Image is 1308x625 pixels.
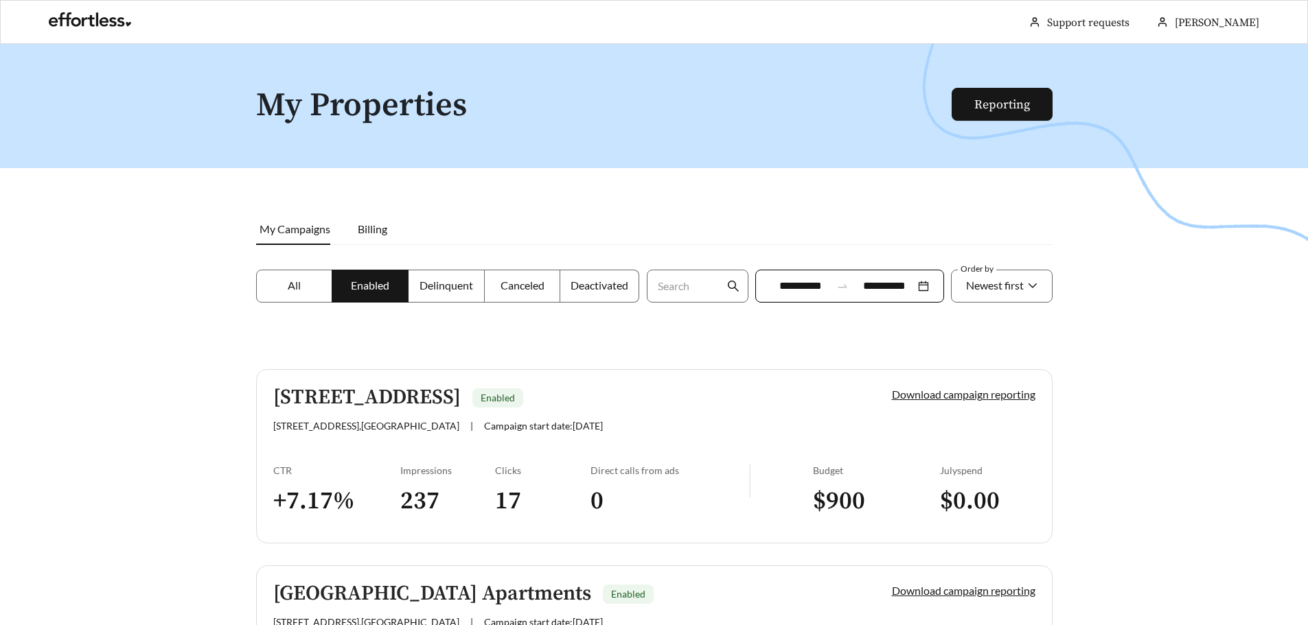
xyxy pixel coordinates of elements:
span: Enabled [481,392,515,403]
h3: 237 [400,486,496,517]
span: Campaign start date: [DATE] [484,420,603,432]
h5: [GEOGRAPHIC_DATA] Apartments [273,582,591,605]
span: search [727,280,739,292]
span: swap-right [836,280,849,292]
h3: + 7.17 % [273,486,400,517]
a: Download campaign reporting [892,584,1035,597]
h3: $ 0.00 [940,486,1035,517]
div: Impressions [400,464,496,476]
a: Download campaign reporting [892,388,1035,401]
span: [STREET_ADDRESS] , [GEOGRAPHIC_DATA] [273,420,459,432]
div: Clicks [495,464,590,476]
span: Enabled [611,588,645,600]
span: Deactivated [571,279,628,292]
span: Delinquent [420,279,473,292]
a: Support requests [1047,16,1129,30]
h5: [STREET_ADDRESS] [273,386,461,409]
span: Billing [358,222,387,235]
span: Enabled [351,279,389,292]
h3: 17 [495,486,590,517]
span: | [470,420,473,432]
h1: My Properties [256,88,953,124]
span: All [288,279,301,292]
span: Canceled [501,279,544,292]
div: Direct calls from ads [590,464,749,476]
img: line [749,464,750,497]
span: to [836,280,849,292]
a: [STREET_ADDRESS]Enabled[STREET_ADDRESS],[GEOGRAPHIC_DATA]|Campaign start date:[DATE]Download camp... [256,369,1053,543]
button: Reporting [952,88,1053,121]
span: Newest first [966,279,1024,292]
h3: 0 [590,486,749,517]
span: [PERSON_NAME] [1175,16,1259,30]
div: Budget [813,464,940,476]
a: Reporting [974,97,1030,113]
h3: $ 900 [813,486,940,517]
span: My Campaigns [260,222,330,235]
div: CTR [273,464,400,476]
div: July spend [940,464,1035,476]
